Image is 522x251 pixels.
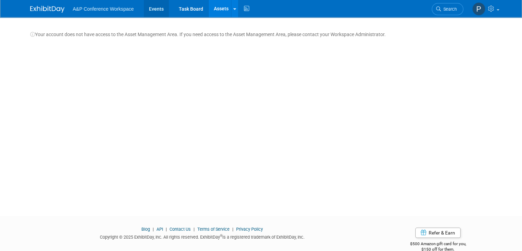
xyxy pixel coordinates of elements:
[197,227,230,232] a: Terms of Service
[441,7,457,12] span: Search
[220,234,222,238] sup: ®
[164,227,169,232] span: |
[231,227,235,232] span: |
[151,227,155,232] span: |
[170,227,191,232] a: Contact Us
[432,3,463,15] a: Search
[141,227,150,232] a: Blog
[156,227,163,232] a: API
[30,232,374,240] div: Copyright © 2025 ExhibitDay, Inc. All rights reserved. ExhibitDay is a registered trademark of Ex...
[415,228,461,238] a: Refer & Earn
[192,227,196,232] span: |
[30,24,492,38] div: Your account does not have access to the Asset Management Area. If you need access to the Asset M...
[236,227,263,232] a: Privacy Policy
[472,2,485,15] img: Paige Papandrea
[30,6,65,13] img: ExhibitDay
[73,6,134,12] span: A&P Conference Workspace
